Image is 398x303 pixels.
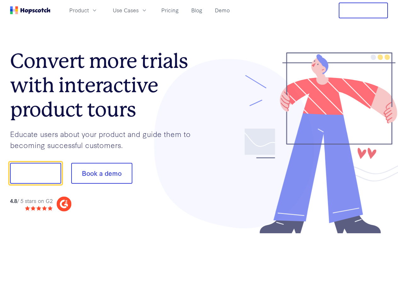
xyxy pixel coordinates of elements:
[10,197,53,205] div: / 5 stars on G2
[159,5,181,15] a: Pricing
[113,6,139,14] span: Use Cases
[109,5,151,15] button: Use Cases
[10,163,61,184] button: Show me!
[66,5,101,15] button: Product
[69,6,89,14] span: Product
[10,197,17,204] strong: 4.8
[339,3,388,18] button: Free Trial
[10,128,199,150] p: Educate users about your product and guide them to becoming successful customers.
[10,49,199,122] h1: Convert more trials with interactive product tours
[71,163,132,184] button: Book a demo
[212,5,232,15] a: Demo
[189,5,205,15] a: Blog
[10,6,50,14] a: Home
